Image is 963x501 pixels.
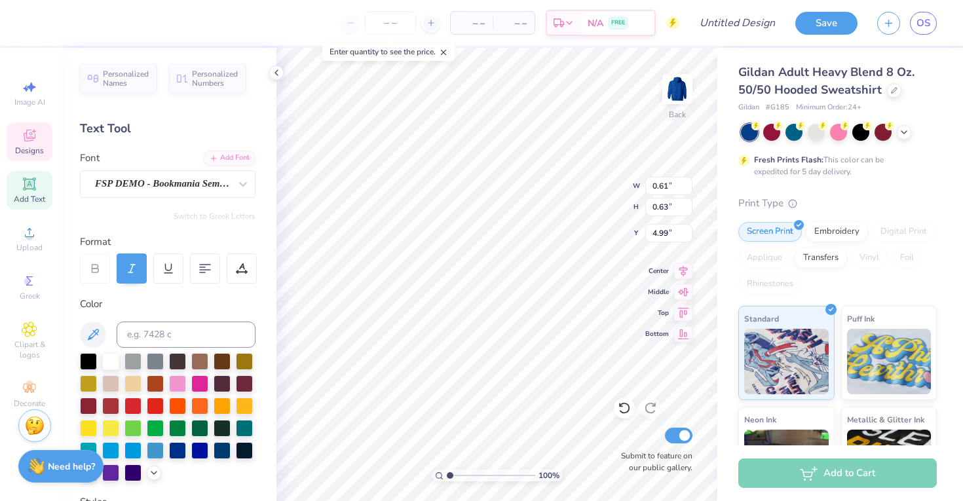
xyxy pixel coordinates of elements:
img: Metallic & Glitter Ink [847,430,932,495]
div: This color can be expedited for 5 day delivery. [754,154,915,177]
span: Middle [645,288,669,297]
div: Add Font [204,151,255,166]
span: Bottom [645,329,669,339]
span: Decorate [14,398,45,409]
span: Metallic & Glitter Ink [847,413,924,426]
div: Format [80,234,257,250]
span: Neon Ink [744,413,776,426]
span: Image AI [14,97,45,107]
span: Clipart & logos [7,339,52,360]
button: Save [795,12,858,35]
span: Upload [16,242,43,253]
input: Untitled Design [689,10,785,36]
div: Rhinestones [738,274,802,294]
span: Minimum Order: 24 + [796,102,861,113]
span: 100 % [538,470,559,481]
strong: Fresh Prints Flash: [754,155,823,165]
span: Personalized Names [103,69,149,88]
span: Gildan Adult Heavy Blend 8 Oz. 50/50 Hooded Sweatshirt [738,64,915,98]
button: Switch to Greek Letters [174,211,255,221]
span: Gildan [738,102,759,113]
input: – – [365,11,416,35]
span: N/A [588,16,603,30]
label: Font [80,151,100,166]
span: – – [500,16,527,30]
span: Top [645,308,669,318]
span: # G185 [766,102,789,113]
span: OS [916,16,930,31]
div: Digital Print [872,222,935,242]
img: Neon Ink [744,430,829,495]
a: OS [910,12,937,35]
img: Back [664,76,690,102]
div: Foil [892,248,922,268]
span: Standard [744,312,779,325]
div: Applique [738,248,791,268]
span: Designs [15,145,44,156]
input: e.g. 7428 c [117,322,255,348]
div: Back [669,109,686,121]
span: Personalized Numbers [192,69,238,88]
div: Text Tool [80,120,255,138]
div: Enter quantity to see the price. [322,43,455,61]
span: FREE [611,18,625,28]
div: Screen Print [738,222,802,242]
span: Center [645,267,669,276]
span: Puff Ink [847,312,875,325]
span: – – [459,16,485,30]
div: Vinyl [851,248,888,268]
strong: Need help? [48,460,95,473]
span: Add Text [14,194,45,204]
div: Embroidery [806,222,868,242]
div: Color [80,297,255,312]
span: Greek [20,291,40,301]
img: Standard [744,329,829,394]
div: Transfers [795,248,847,268]
div: Print Type [738,196,937,211]
label: Submit to feature on our public gallery. [614,450,692,473]
img: Puff Ink [847,329,932,394]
